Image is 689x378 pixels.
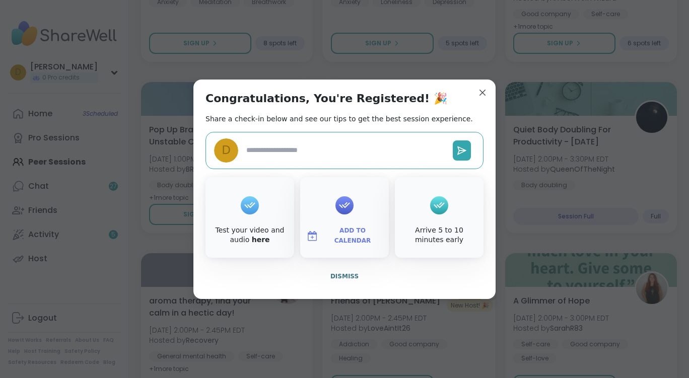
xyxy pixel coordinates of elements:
[302,225,387,247] button: Add to Calendar
[205,266,484,287] button: Dismiss
[222,141,231,159] span: D
[330,273,359,280] span: Dismiss
[208,225,292,245] div: Test your video and audio
[397,225,481,245] div: Arrive 5 to 10 minutes early
[322,226,383,246] span: Add to Calendar
[252,236,270,244] a: here
[205,92,447,106] h1: Congratulations, You're Registered! 🎉
[306,230,318,242] img: ShareWell Logomark
[205,114,473,124] h2: Share a check-in below and see our tips to get the best session experience.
